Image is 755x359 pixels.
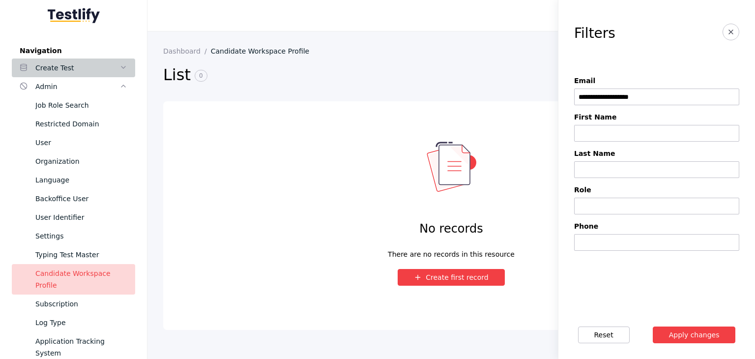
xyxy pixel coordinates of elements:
[574,77,739,85] label: Email
[35,335,127,359] div: Application Tracking System
[48,8,100,23] img: Testlify - Backoffice
[12,171,135,189] a: Language
[12,208,135,227] a: User Identifier
[35,62,119,74] div: Create Test
[35,81,119,92] div: Admin
[12,189,135,208] a: Backoffice User
[35,174,127,186] div: Language
[35,193,127,205] div: Backoffice User
[35,230,127,242] div: Settings
[12,47,135,55] label: Navigation
[163,47,211,55] a: Dashboard
[35,211,127,223] div: User Identifier
[12,313,135,332] a: Log Type
[35,249,127,261] div: Typing Test Master
[12,133,135,152] a: User
[163,65,575,86] h2: List
[574,26,615,41] h3: Filters
[12,115,135,133] a: Restricted Domain
[578,327,630,343] button: Reset
[35,99,127,111] div: Job Role Search
[211,47,318,55] a: Candidate Workspace Profile
[12,227,135,245] a: Settings
[35,268,127,291] div: Candidate Workspace Profile
[574,222,739,230] label: Phone
[35,298,127,310] div: Subscription
[12,152,135,171] a: Organization
[12,295,135,313] a: Subscription
[195,70,207,82] span: 0
[574,113,739,121] label: First Name
[398,269,505,286] button: Create first record
[12,96,135,115] a: Job Role Search
[574,186,739,194] label: Role
[35,155,127,167] div: Organization
[574,150,739,157] label: Last Name
[35,317,127,329] div: Log Type
[35,118,127,130] div: Restricted Domain
[12,264,135,295] a: Candidate Workspace Profile
[388,248,515,253] div: There are no records in this resource
[35,137,127,149] div: User
[653,327,736,343] button: Apply changes
[419,221,483,237] h4: No records
[12,245,135,264] a: Typing Test Master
